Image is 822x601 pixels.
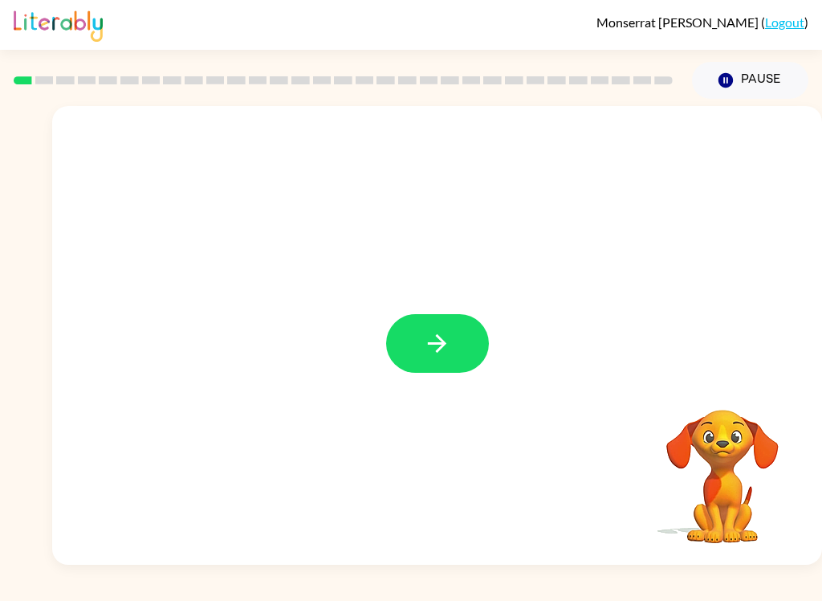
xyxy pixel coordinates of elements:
[596,14,761,30] span: Monserrat [PERSON_NAME]
[692,62,808,99] button: Pause
[14,6,103,42] img: Literably
[765,14,804,30] a: Logout
[642,385,803,546] video: Your browser must support playing .mp4 files to use Literably. Please try using another browser.
[596,14,808,30] div: ( )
